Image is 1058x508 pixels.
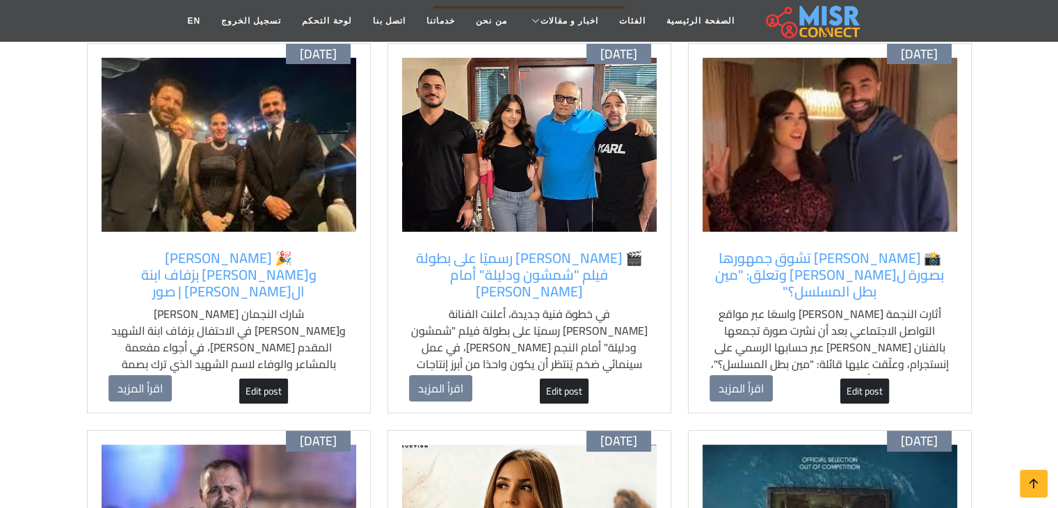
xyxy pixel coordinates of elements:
[901,47,938,62] span: [DATE]
[409,250,650,300] a: 🎬 [PERSON_NAME] رسميًا على بطولة فيلم "شمشون ودليلة" أمام [PERSON_NAME]
[362,8,416,34] a: اتصل بنا
[416,8,465,34] a: خدماتنا
[540,379,588,404] a: Edit post
[600,47,637,62] span: [DATE]
[239,379,288,404] a: Edit post
[766,3,859,38] img: main.misr_connect
[300,47,337,62] span: [DATE]
[703,58,957,232] img: ياسمين عبد العزيز وكريم فهمي في صورة جديدة تشوق الجمهور لاحتمال تعاونهما في مسلسل جديد.
[409,375,472,402] a: اقرأ المزيد
[211,8,291,34] a: تسجيل الخروج
[402,58,657,232] img: مي عمر تتعاقد رسميًا على بطولة فيلم "شمشون ودليلة" أمام أحمد العوضي
[710,375,773,402] a: اقرأ المزيد
[291,8,362,34] a: لوحة التحكم
[409,305,650,389] p: في خطوة فنية جديدة، أعلنت الفنانة [PERSON_NAME] رسميًا على بطولة فيلم "شمشون ودليلة" أمام النجم [...
[465,8,517,34] a: من نحن
[710,250,950,300] a: 📸 [PERSON_NAME] تشوق جمهورها بصورة ل[PERSON_NAME] وتعلق: "مين بطل المسلسل؟"
[109,250,349,300] a: 🎉 [PERSON_NAME] و[PERSON_NAME] بزفاف ابنة ال[PERSON_NAME] | صور
[656,8,744,34] a: الصفحة الرئيسية
[109,305,349,389] p: شارك النجمان [PERSON_NAME] و[PERSON_NAME] في الاحتفال بزفاف ابنة الشهيد المقدم [PERSON_NAME]، في ...
[710,305,950,406] p: أثارت النجمة [PERSON_NAME] واسعًا عبر مواقع التواصل الاجتماعي بعد أن نشرت صورة تجمعها بالفنان [PE...
[840,379,889,404] a: Edit post
[109,375,172,402] a: اقرأ المزيد
[300,434,337,449] span: [DATE]
[901,434,938,449] span: [DATE]
[177,8,211,34] a: EN
[517,8,609,34] a: اخبار و مقالات
[609,8,656,34] a: الفئات
[540,15,598,27] span: اخبار و مقالات
[600,434,637,449] span: [DATE]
